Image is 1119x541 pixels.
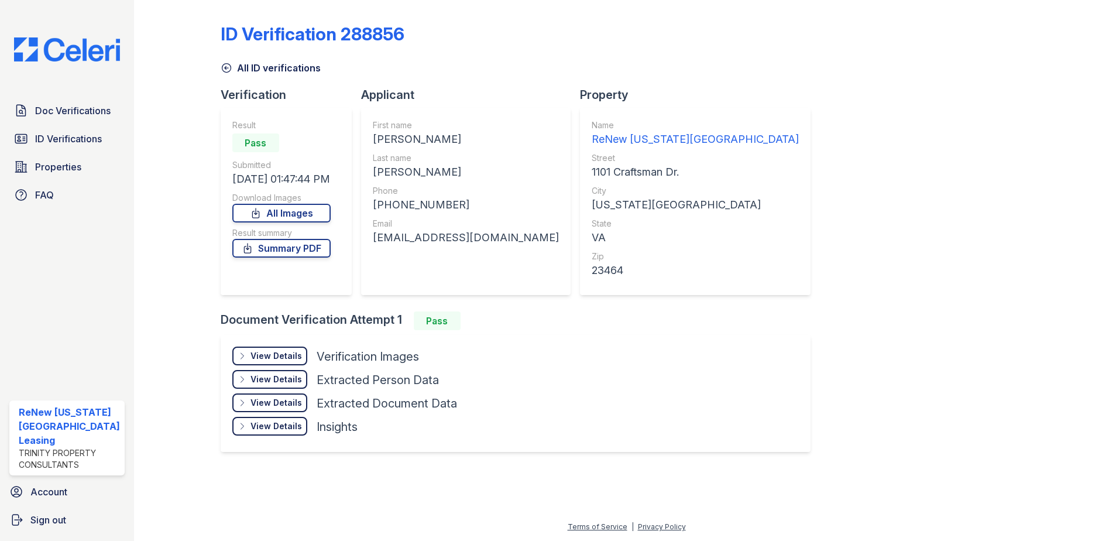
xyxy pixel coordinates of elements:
div: City [592,185,799,197]
div: [US_STATE][GEOGRAPHIC_DATA] [592,197,799,213]
span: ID Verifications [35,132,102,146]
div: ReNew [US_STATE][GEOGRAPHIC_DATA] Leasing [19,405,120,447]
a: All ID verifications [221,61,321,75]
div: ReNew [US_STATE][GEOGRAPHIC_DATA] [592,131,799,148]
div: Submitted [232,159,331,171]
div: Trinity Property Consultants [19,447,120,471]
div: Pass [414,311,461,330]
a: Properties [9,155,125,179]
div: [PERSON_NAME] [373,164,559,180]
a: Summary PDF [232,239,331,258]
div: Phone [373,185,559,197]
div: 1101 Craftsman Dr. [592,164,799,180]
span: FAQ [35,188,54,202]
div: First name [373,119,559,131]
div: [DATE] 01:47:44 PM [232,171,331,187]
span: Account [30,485,67,499]
a: Doc Verifications [9,99,125,122]
div: Street [592,152,799,164]
div: Email [373,218,559,230]
div: Document Verification Attempt 1 [221,311,820,330]
span: Properties [35,160,81,174]
div: VA [592,230,799,246]
div: | [631,522,634,531]
div: Pass [232,133,279,152]
div: Name [592,119,799,131]
div: View Details [250,397,302,409]
div: Zip [592,251,799,262]
a: Account [5,480,129,504]
a: Name ReNew [US_STATE][GEOGRAPHIC_DATA] [592,119,799,148]
div: Result [232,119,331,131]
div: [PHONE_NUMBER] [373,197,559,213]
a: FAQ [9,183,125,207]
div: Verification [221,87,361,103]
div: Extracted Person Data [317,372,439,388]
a: All Images [232,204,331,222]
div: [EMAIL_ADDRESS][DOMAIN_NAME] [373,230,559,246]
div: View Details [250,374,302,385]
span: Doc Verifications [35,104,111,118]
div: View Details [250,420,302,432]
div: Property [580,87,820,103]
div: Extracted Document Data [317,395,457,412]
a: Terms of Service [568,522,627,531]
div: State [592,218,799,230]
div: ID Verification 288856 [221,23,404,44]
div: Verification Images [317,348,419,365]
div: Download Images [232,192,331,204]
div: Last name [373,152,559,164]
div: Insights [317,419,358,435]
a: Sign out [5,508,129,532]
div: View Details [250,350,302,362]
a: ID Verifications [9,127,125,150]
div: Applicant [361,87,580,103]
img: CE_Logo_Blue-a8612792a0a2168367f1c8372b55b34899dd931a85d93a1a3d3e32e68fde9ad4.png [5,37,129,61]
div: [PERSON_NAME] [373,131,559,148]
span: Sign out [30,513,66,527]
div: Result summary [232,227,331,239]
div: 23464 [592,262,799,279]
a: Privacy Policy [638,522,686,531]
